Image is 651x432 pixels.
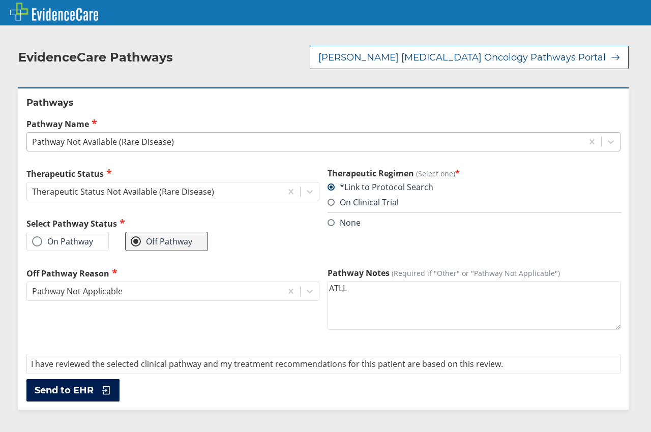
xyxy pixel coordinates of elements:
h2: Pathways [26,97,620,109]
label: Off Pathway [131,236,192,246]
span: I have reviewed the selected clinical pathway and my treatment recommendations for this patient a... [31,358,503,369]
button: [PERSON_NAME] [MEDICAL_DATA] Oncology Pathways Portal [310,46,629,69]
div: Pathway Not Available (Rare Disease) [32,136,174,147]
label: On Clinical Trial [328,197,399,208]
span: [PERSON_NAME] [MEDICAL_DATA] Oncology Pathways Portal [318,51,606,64]
span: Send to EHR [35,384,94,396]
label: Therapeutic Status [26,168,319,179]
div: Pathway Not Applicable [32,286,123,297]
h3: Therapeutic Regimen [328,168,620,179]
label: On Pathway [32,236,93,246]
img: EvidenceCare [10,3,98,21]
h2: Select Pathway Status [26,218,319,229]
span: (Required if "Other" or "Pathway Not Applicable") [392,268,560,278]
div: Therapeutic Status Not Available (Rare Disease) [32,186,214,197]
h2: EvidenceCare Pathways [18,50,173,65]
label: Off Pathway Reason [26,267,319,279]
label: Pathway Name [26,118,620,130]
label: None [328,217,361,228]
span: (Select one) [416,169,455,178]
label: *Link to Protocol Search [328,181,433,193]
label: Pathway Notes [328,267,620,279]
button: Send to EHR [26,379,120,402]
textarea: ATLL [328,281,620,330]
